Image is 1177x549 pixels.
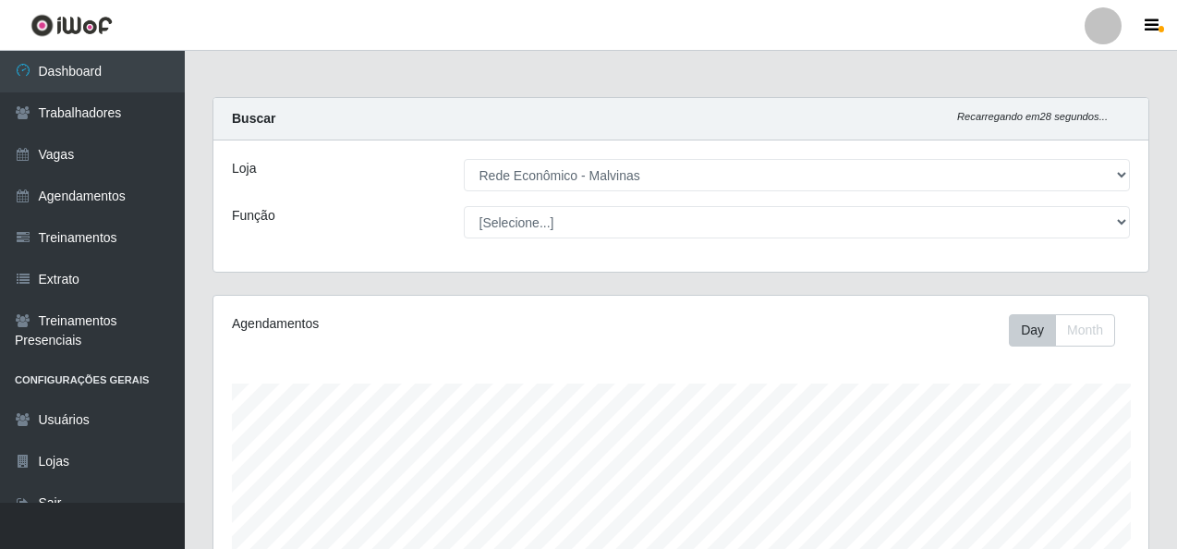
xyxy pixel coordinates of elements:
img: CoreUI Logo [30,14,113,37]
div: Toolbar with button groups [1009,314,1130,347]
button: Day [1009,314,1056,347]
label: Loja [232,159,256,178]
div: Agendamentos [232,314,590,334]
strong: Buscar [232,111,275,126]
label: Função [232,206,275,226]
div: First group [1009,314,1115,347]
button: Month [1055,314,1115,347]
i: Recarregando em 28 segundos... [957,111,1108,122]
